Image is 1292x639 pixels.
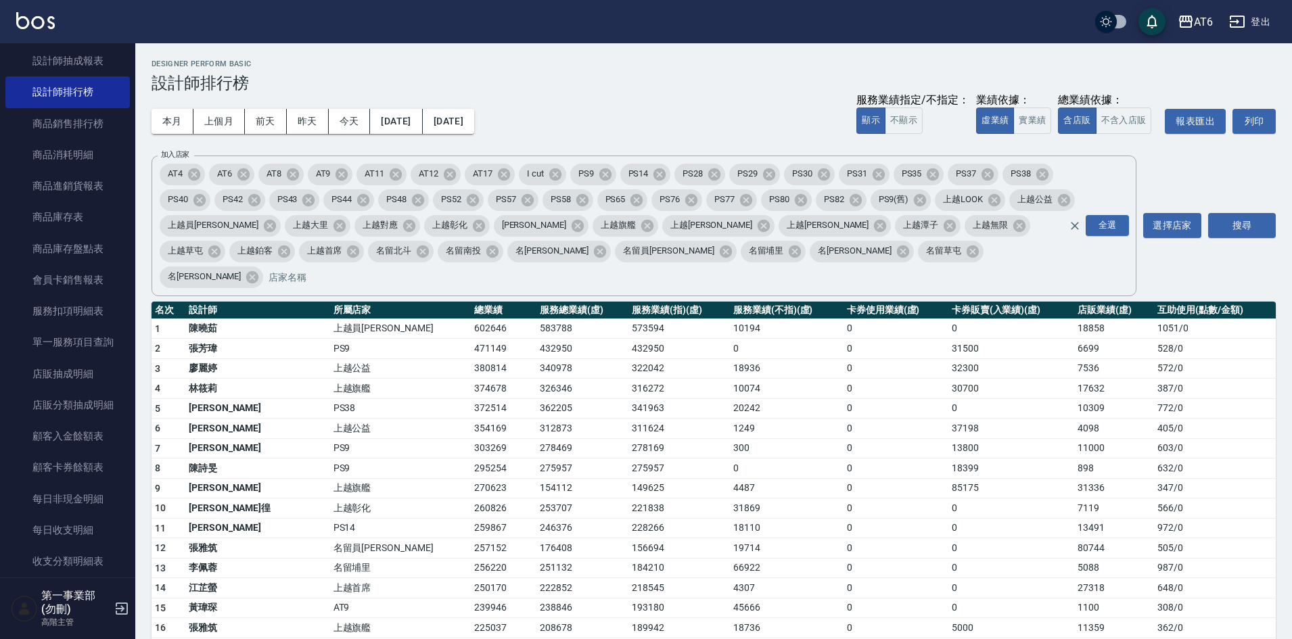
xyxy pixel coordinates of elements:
div: AT6 [1194,14,1213,30]
td: 0 [844,419,948,439]
span: PS9 [570,167,602,181]
span: 上越潭子 [895,218,946,232]
a: 收支匯款表 [5,577,130,608]
div: PS28 [674,164,725,185]
div: [PERSON_NAME] [494,215,589,237]
span: 15 [155,602,166,613]
button: 不顯示 [885,108,923,134]
button: Clear [1065,216,1084,235]
td: 17632 [1074,379,1154,399]
td: 246376 [536,518,628,538]
span: PS29 [729,167,766,181]
td: 0 [844,358,948,379]
td: 0 [844,339,948,359]
th: 互助使用(點數/金額) [1154,302,1276,319]
td: 295254 [471,458,536,479]
div: AT17 [465,164,515,185]
td: 上越彰化 [330,498,471,519]
div: 名留埔里 [741,241,806,262]
td: 387 / 0 [1154,379,1276,399]
p: 高階主管 [41,616,110,628]
div: 上越[PERSON_NAME] [662,215,775,237]
td: 573594 [628,318,730,339]
div: PS35 [894,164,944,185]
th: 卡券販賣(入業績)(虛) [948,302,1074,319]
input: 店家名稱 [265,265,1092,289]
td: 0 [730,458,844,479]
span: 名留草屯 [918,244,969,258]
div: PS82 [816,189,867,211]
td: 0 [948,318,1074,339]
td: 1051 / 0 [1154,318,1276,339]
div: PS31 [839,164,890,185]
span: 2 [155,343,160,354]
span: 16 [155,622,166,633]
img: Person [11,595,38,622]
td: [PERSON_NAME]徨 [185,498,330,519]
div: 上越員[PERSON_NAME] [160,215,281,237]
span: PS37 [948,167,984,181]
h5: 第一事業部 (勿刪) [41,589,110,616]
span: PS35 [894,167,930,181]
td: 528 / 0 [1154,339,1276,359]
div: 上越對應 [354,215,420,237]
span: PS57 [488,193,524,206]
td: 374678 [471,379,536,399]
td: 13491 [1074,518,1154,538]
td: 354169 [471,419,536,439]
td: 322042 [628,358,730,379]
span: PS82 [816,193,852,206]
div: PS44 [323,189,374,211]
span: 5 [155,403,160,414]
div: PS43 [269,189,320,211]
a: 顧客入金餘額表 [5,421,130,452]
td: 221838 [628,498,730,519]
span: 13 [155,563,166,573]
button: [DATE] [423,109,474,134]
th: 服務業績(指)(虛) [628,302,730,319]
div: PS48 [378,189,429,211]
td: 270623 [471,478,536,498]
div: 上越彰化 [424,215,490,237]
a: 單一服務項目查詢 [5,327,130,358]
td: 陳詩旻 [185,458,330,479]
td: 30700 [948,379,1074,399]
span: PS52 [433,193,469,206]
div: 上越[PERSON_NAME] [779,215,891,237]
button: save [1138,8,1166,35]
h2: Designer Perform Basic [152,60,1276,68]
div: 上越無限 [965,215,1030,237]
div: AT11 [356,164,407,185]
span: 上越對應 [354,218,406,232]
a: 商品消耗明細 [5,139,130,170]
td: 972 / 0 [1154,518,1276,538]
button: 不含入店販 [1096,108,1152,134]
a: 報表匯出 [1165,109,1226,134]
button: 實業績 [1013,108,1051,134]
td: 603 / 0 [1154,438,1276,458]
span: 上越草屯 [160,244,211,258]
td: 0 [844,478,948,498]
span: 上越鉑客 [229,244,281,258]
td: 149625 [628,478,730,498]
th: 名次 [152,302,185,319]
span: 14 [155,582,166,593]
span: 上越LOOK [935,193,991,206]
div: PS52 [433,189,484,211]
td: 275957 [536,458,628,479]
td: 253707 [536,498,628,519]
td: 259867 [471,518,536,538]
td: 0 [730,339,844,359]
span: 名[PERSON_NAME] [810,244,899,258]
td: 10074 [730,379,844,399]
span: PS9(舊) [871,193,917,206]
td: 0 [844,438,948,458]
div: PS58 [543,189,593,211]
span: AT6 [209,167,240,181]
span: 10 [155,502,166,513]
a: 每日非現金明細 [5,483,130,515]
td: 154112 [536,478,628,498]
td: 632 / 0 [1154,458,1276,479]
span: PS77 [706,193,743,206]
th: 卡券使用業績(虛) [844,302,948,319]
